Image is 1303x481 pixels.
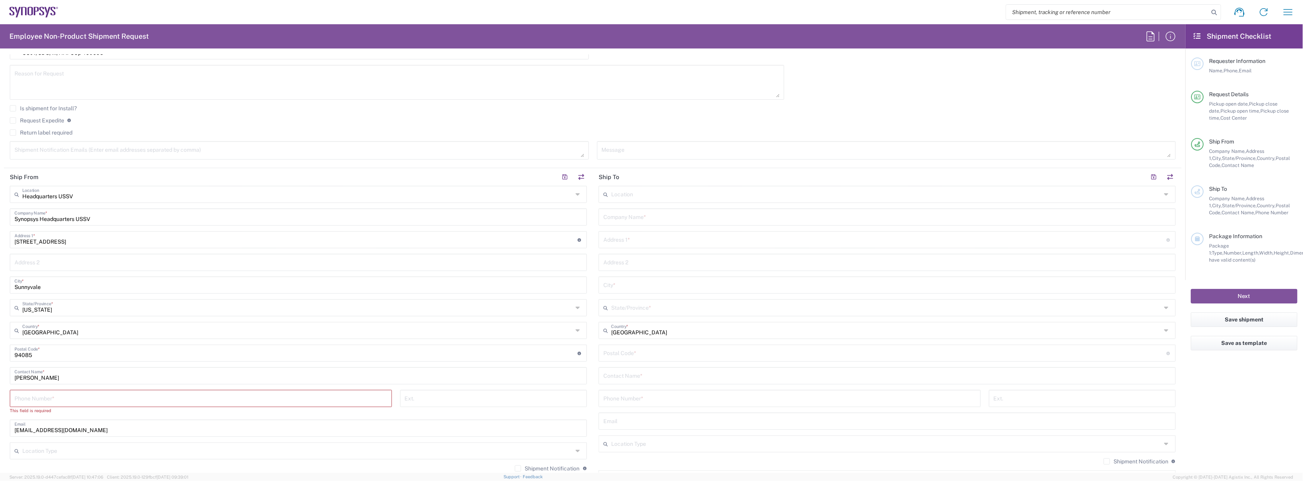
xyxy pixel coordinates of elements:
label: Request Expedite [10,117,64,124]
span: Copyright © [DATE]-[DATE] Agistix Inc., All Rights Reserved [1173,474,1294,481]
span: City, [1213,203,1222,208]
span: Package Information [1209,233,1263,239]
label: Shipment Notification [515,465,580,472]
span: Cost Center [1221,115,1247,121]
button: Save as template [1191,336,1298,350]
span: Server: 2025.19.0-d447cefac8f [9,475,103,479]
span: Ship To [1209,186,1227,192]
h2: Employee Non-Product Shipment Request [9,32,149,41]
label: Shipment Notification [1104,458,1169,465]
span: Pickup open date, [1209,101,1249,107]
span: Client: 2025.19.0-129fbcf [107,475,188,479]
span: Request Details [1209,91,1249,97]
h2: Shipment Checklist [1193,32,1272,41]
a: Feedback [523,474,543,479]
input: Shipment, tracking or reference number [1006,5,1209,20]
span: Country, [1257,155,1276,161]
span: Company Name, [1209,148,1246,154]
button: Next [1191,289,1298,303]
span: State/Province, [1222,155,1257,161]
span: State/Province, [1222,203,1257,208]
div: This field is required [10,407,392,414]
span: Country, [1257,203,1276,208]
h2: Ship To [599,173,619,181]
span: Contact Name, [1222,210,1256,215]
span: Width, [1260,250,1274,256]
span: Contact Name [1222,162,1254,168]
span: Phone Number [1256,210,1289,215]
span: [DATE] 10:47:06 [72,475,103,479]
span: Ship From [1209,138,1234,145]
label: Is shipment for Install? [10,105,77,111]
span: Email [1239,68,1252,74]
span: Length, [1243,250,1260,256]
label: Return label required [10,129,72,136]
span: Height, [1274,250,1290,256]
span: [DATE] 09:39:01 [157,475,188,479]
span: Name, [1209,68,1224,74]
a: Support [504,474,523,479]
span: Number, [1224,250,1243,256]
h2: Ship From [10,173,38,181]
button: Save shipment [1191,312,1298,327]
span: Type, [1212,250,1224,256]
span: Package 1: [1209,243,1229,256]
span: Company Name, [1209,196,1246,201]
span: City, [1213,155,1222,161]
span: Pickup open time, [1221,108,1261,114]
span: Phone, [1224,68,1239,74]
span: Requester Information [1209,58,1266,64]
